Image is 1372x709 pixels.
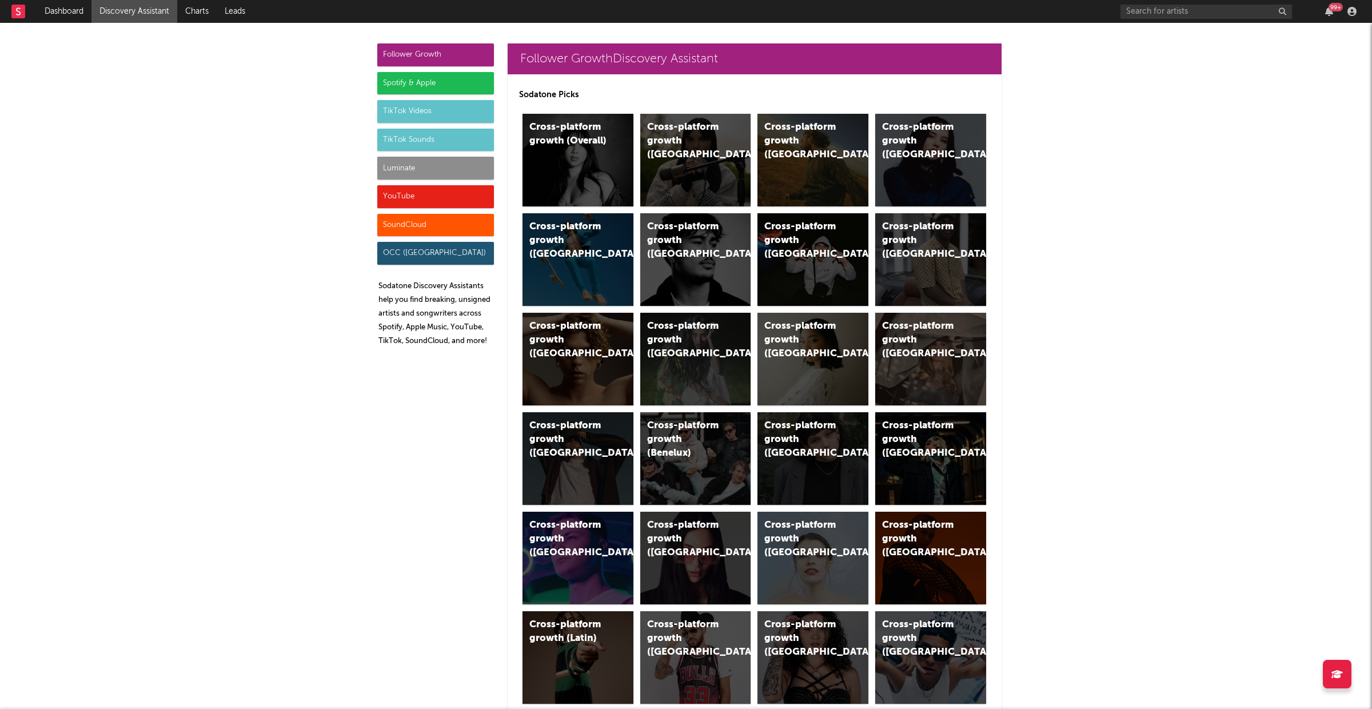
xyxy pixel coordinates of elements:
div: Cross-platform growth ([GEOGRAPHIC_DATA]) [647,220,725,261]
div: Luminate [377,157,494,180]
div: Cross-platform growth ([GEOGRAPHIC_DATA]) [764,121,842,162]
a: Cross-platform growth (Overall) [523,114,633,206]
a: Cross-platform growth ([GEOGRAPHIC_DATA]) [875,114,986,206]
div: Cross-platform growth ([GEOGRAPHIC_DATA]) [882,320,960,361]
div: Cross-platform growth ([GEOGRAPHIC_DATA]) [882,618,960,659]
a: Cross-platform growth ([GEOGRAPHIC_DATA]) [875,313,986,405]
a: Cross-platform growth ([GEOGRAPHIC_DATA]) [640,114,751,206]
a: Cross-platform growth ([GEOGRAPHIC_DATA]) [523,313,633,405]
div: Cross-platform growth ([GEOGRAPHIC_DATA]) [647,618,725,659]
p: Sodatone Picks [519,88,990,102]
div: Cross-platform growth ([GEOGRAPHIC_DATA]) [882,419,960,460]
div: OCC ([GEOGRAPHIC_DATA]) [377,242,494,265]
a: Cross-platform growth ([GEOGRAPHIC_DATA]) [875,512,986,604]
div: Spotify & Apple [377,72,494,95]
div: YouTube [377,185,494,208]
a: Cross-platform growth ([GEOGRAPHIC_DATA]) [523,512,633,604]
a: Cross-platform growth ([GEOGRAPHIC_DATA]) [757,313,868,405]
div: Cross-platform growth (Overall) [529,121,607,148]
div: Cross-platform growth ([GEOGRAPHIC_DATA]) [529,519,607,560]
div: Cross-platform growth ([GEOGRAPHIC_DATA]) [882,121,960,162]
a: Cross-platform growth ([GEOGRAPHIC_DATA]/GSA) [757,213,868,306]
div: Cross-platform growth ([GEOGRAPHIC_DATA]) [764,419,842,460]
div: Cross-platform growth ([GEOGRAPHIC_DATA]) [647,121,725,162]
div: Cross-platform growth ([GEOGRAPHIC_DATA]) [647,519,725,560]
div: 99 + [1329,3,1343,11]
div: Cross-platform growth (Latin) [529,618,607,646]
div: Cross-platform growth ([GEOGRAPHIC_DATA]) [764,618,842,659]
div: Cross-platform growth ([GEOGRAPHIC_DATA]) [529,320,607,361]
div: Cross-platform growth ([GEOGRAPHIC_DATA]) [647,320,725,361]
div: Cross-platform growth (Benelux) [647,419,725,460]
a: Cross-platform growth ([GEOGRAPHIC_DATA]) [757,611,868,704]
a: Cross-platform growth ([GEOGRAPHIC_DATA]) [523,412,633,505]
a: Cross-platform growth ([GEOGRAPHIC_DATA]) [640,313,751,405]
a: Cross-platform growth ([GEOGRAPHIC_DATA]) [875,412,986,505]
a: Cross-platform growth ([GEOGRAPHIC_DATA]) [757,412,868,505]
a: Cross-platform growth ([GEOGRAPHIC_DATA]) [875,611,986,704]
div: TikTok Sounds [377,129,494,152]
div: Cross-platform growth ([GEOGRAPHIC_DATA]) [529,419,607,460]
div: TikTok Videos [377,100,494,123]
div: Cross-platform growth ([GEOGRAPHIC_DATA]) [882,519,960,560]
a: Cross-platform growth ([GEOGRAPHIC_DATA]) [757,512,868,604]
button: 99+ [1325,7,1333,16]
a: Cross-platform growth ([GEOGRAPHIC_DATA]) [757,114,868,206]
a: Cross-platform growth ([GEOGRAPHIC_DATA]) [640,213,751,306]
div: Cross-platform growth ([GEOGRAPHIC_DATA]) [764,320,842,361]
a: Follower GrowthDiscovery Assistant [508,43,1002,74]
a: Cross-platform growth ([GEOGRAPHIC_DATA]) [875,213,986,306]
a: Cross-platform growth ([GEOGRAPHIC_DATA]) [640,512,751,604]
div: Cross-platform growth ([GEOGRAPHIC_DATA]) [529,220,607,261]
div: Cross-platform growth ([GEOGRAPHIC_DATA]) [764,519,842,560]
a: Cross-platform growth (Latin) [523,611,633,704]
div: Follower Growth [377,43,494,66]
div: Cross-platform growth ([GEOGRAPHIC_DATA]/GSA) [764,220,842,261]
p: Sodatone Discovery Assistants help you find breaking, unsigned artists and songwriters across Spo... [378,280,494,348]
input: Search for artists [1120,5,1292,19]
a: Cross-platform growth ([GEOGRAPHIC_DATA]) [640,611,751,704]
div: Cross-platform growth ([GEOGRAPHIC_DATA]) [882,220,960,261]
a: Cross-platform growth ([GEOGRAPHIC_DATA]) [523,213,633,306]
a: Cross-platform growth (Benelux) [640,412,751,505]
div: SoundCloud [377,214,494,237]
